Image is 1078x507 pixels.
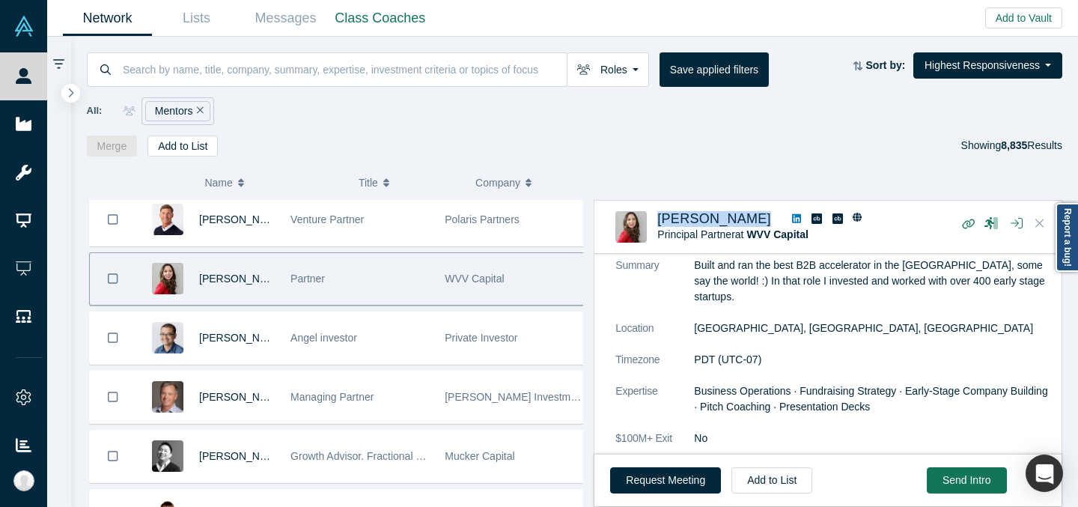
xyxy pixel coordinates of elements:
button: Save applied filters [660,52,769,87]
button: Add to Vault [985,7,1062,28]
dt: $100M+ Exit [615,431,694,462]
span: Polaris Partners [445,213,520,225]
a: [PERSON_NAME] [199,391,285,403]
span: Angel investor [290,332,357,344]
button: Name [204,167,343,198]
button: Bookmark [90,253,136,305]
span: Principal Partner at [657,228,808,240]
strong: 8,835 [1001,139,1027,151]
img: Danielle D'Agostaro's Profile Image [152,263,183,294]
input: Search by name, title, company, summary, expertise, investment criteria or topics of focus [121,52,567,87]
img: Steve King's Profile Image [152,381,183,413]
span: All: [87,103,103,118]
img: Gary Swart's Profile Image [152,204,183,235]
img: Ally Hoang's Account [13,470,34,491]
span: Growth Advisor. Fractional CMO / Marketing Consultant. Founder of RevOptica. [290,450,660,462]
span: Partner [290,273,325,285]
a: [PERSON_NAME] [199,273,285,285]
a: Messages [241,1,330,36]
span: Name [204,167,232,198]
a: [PERSON_NAME] [657,211,771,226]
button: Add to List [147,136,218,157]
button: Bookmark [90,312,136,364]
span: Mucker Capital [445,450,514,462]
a: Class Coaches [330,1,430,36]
span: Managing Partner [290,391,374,403]
a: Report a bug! [1056,203,1078,272]
span: Title [359,167,378,198]
span: Venture Partner [290,213,364,225]
button: Request Meeting [610,467,721,494]
img: Danny Chee's Profile Image [152,322,183,353]
button: Remove Filter [192,103,204,120]
button: Send Intro [927,467,1007,494]
button: Roles [567,52,649,87]
dd: PDT (UTC-07) [694,352,1052,368]
button: Merge [87,136,138,157]
dd: [GEOGRAPHIC_DATA], [GEOGRAPHIC_DATA], [GEOGRAPHIC_DATA] [694,321,1052,336]
a: [PERSON_NAME] [199,213,285,225]
span: WVV Capital [445,273,504,285]
span: [PERSON_NAME] Investments, LLC [445,391,615,403]
button: Title [359,167,460,198]
button: Close [1029,212,1051,236]
span: Private Investor [445,332,517,344]
span: Results [1001,139,1062,151]
a: Network [63,1,152,36]
span: Company [475,167,520,198]
button: Bookmark [90,194,136,246]
dt: Location [615,321,694,352]
img: Danielle D'Agostaro's Profile Image [615,211,647,243]
dt: Summary [615,258,694,321]
a: [PERSON_NAME] [199,332,285,344]
button: Bookmark [90,371,136,423]
div: Mentors [145,101,210,121]
span: Business Operations · Fundraising Strategy · Early-Stage Company Building · Pitch Coaching · Pres... [694,385,1047,413]
a: Lists [152,1,241,36]
img: Alchemist Vault Logo [13,16,34,37]
strong: Sort by: [866,59,906,71]
button: Add to List [731,467,812,494]
dd: No [694,431,1052,446]
button: Company [475,167,576,198]
dt: Timezone [615,352,694,383]
a: [PERSON_NAME] [199,450,285,462]
img: Tony Yang's Profile Image [152,440,183,472]
button: Highest Responsiveness [913,52,1062,79]
a: WVV Capital [746,228,808,240]
dt: Expertise [615,383,694,431]
button: Bookmark [90,431,136,482]
p: Built and ran the best B2B accelerator in the [GEOGRAPHIC_DATA], some say the world! :) In that r... [694,258,1052,305]
div: Showing [961,136,1062,157]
